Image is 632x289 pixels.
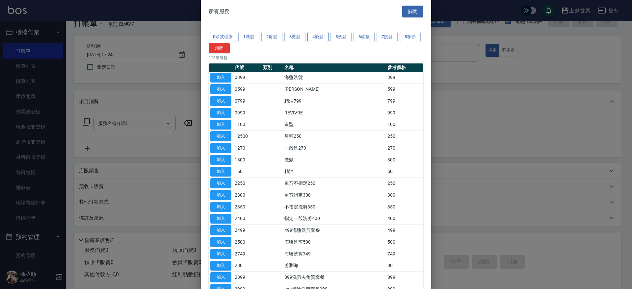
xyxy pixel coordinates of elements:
td: 2300 [233,189,261,201]
button: 8春節 [400,32,421,42]
button: 7接髮 [377,32,398,42]
button: 加入 [210,260,231,271]
td: 2400 [233,213,261,225]
button: 加入 [210,155,231,165]
td: 250 [386,130,423,142]
button: 清除 [209,43,230,53]
td: 精油799 [283,95,386,107]
button: 加入 [210,143,231,153]
td: 0599 [233,83,261,95]
td: 0999 [233,107,261,119]
button: 2剪髮 [261,32,282,42]
td: [PERSON_NAME] [283,83,386,95]
td: 599 [386,83,423,95]
p: 113 筆服務 [209,55,423,60]
button: 加入 [210,249,231,259]
td: 洗髮 [283,154,386,166]
td: 150 [233,166,261,178]
td: 2899 [233,271,261,283]
button: 加入 [210,131,231,141]
button: 5護髮 [330,32,352,42]
td: 1270 [233,142,261,154]
td: 2250 [233,177,261,189]
td: 300 [386,154,423,166]
td: 2749 [233,248,261,260]
td: 899 [386,271,423,283]
td: 不指定洗剪350 [283,201,386,213]
button: 3燙髮 [284,32,305,42]
td: 2500 [233,236,261,248]
td: 100 [386,119,423,131]
button: 加入 [210,237,231,247]
button: 加入 [210,108,231,118]
td: 1300 [233,154,261,166]
td: 2499 [233,224,261,236]
td: 400 [386,213,423,225]
button: 加入 [210,190,231,200]
td: 12500 [233,130,261,142]
td: 海鹽洗剪749 [283,248,386,260]
td: 0799 [233,95,261,107]
button: 加入 [210,96,231,106]
td: 指定一般洗剪400 [283,213,386,225]
td: 250 [386,177,423,189]
td: 270 [386,142,423,154]
td: 精油 [283,166,386,178]
button: 加入 [210,84,231,94]
button: 6重整 [354,32,375,42]
td: 500 [386,236,423,248]
span: 所有服務 [209,8,230,14]
button: 加入 [210,72,231,83]
td: 0399 [233,72,261,84]
button: 1洗髮 [238,32,259,42]
td: 海鹽洗剪500 [283,236,386,248]
th: 名稱 [283,63,386,72]
td: 999 [386,107,423,119]
td: 剪瀏海 [283,260,386,272]
button: 4染髮 [307,32,329,42]
td: 280 [233,260,261,272]
td: 399 [386,72,423,84]
button: 加入 [210,272,231,282]
td: 1100 [233,119,261,131]
td: 肩頸250 [283,130,386,142]
button: 加入 [210,166,231,177]
button: 0頭皮理療 [210,32,236,42]
button: 加入 [210,202,231,212]
td: 899洗剪去角質套餐 [283,271,386,283]
td: 499 [386,224,423,236]
td: 海鹽洗髮 [283,72,386,84]
td: 350 [386,201,423,213]
td: 單剪指定300 [283,189,386,201]
td: 一般洗270 [283,142,386,154]
td: 799 [386,95,423,107]
td: 300 [386,189,423,201]
td: 單剪不指定250 [283,177,386,189]
td: 造型 [283,119,386,131]
td: 2350 [233,201,261,213]
button: 加入 [210,178,231,188]
td: 499海鹽洗剪套餐 [283,224,386,236]
button: 加入 [210,225,231,235]
td: REVIVRE [283,107,386,119]
button: 關閉 [402,5,423,17]
td: 80 [386,260,423,272]
th: 參考價格 [386,63,423,72]
td: 749 [386,248,423,260]
th: 代號 [233,63,261,72]
button: 加入 [210,213,231,224]
th: 類別 [261,63,283,72]
td: 50 [386,166,423,178]
button: 加入 [210,119,231,130]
